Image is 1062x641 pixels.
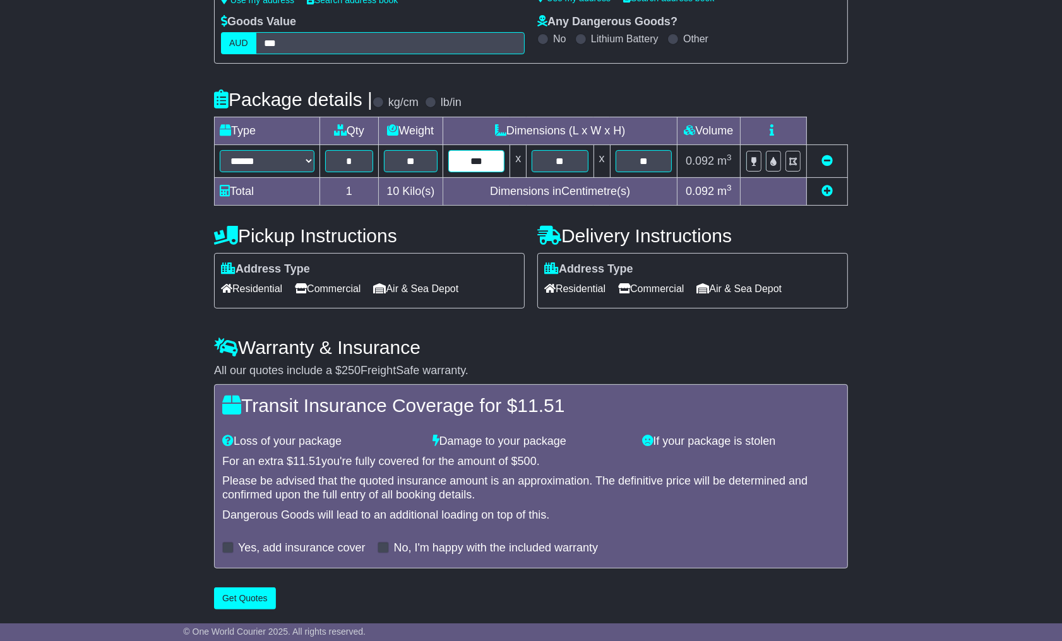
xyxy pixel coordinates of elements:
label: Any Dangerous Goods? [537,15,677,29]
sup: 3 [727,153,732,162]
h4: Package details | [214,89,373,110]
a: Remove this item [821,155,833,167]
sup: 3 [727,183,732,192]
label: kg/cm [388,96,419,110]
label: Other [683,33,708,45]
span: 0.092 [686,155,714,167]
div: Dangerous Goods will lead to an additional loading on top of this. [222,509,840,522]
span: 11.51 [517,395,564,416]
div: Please be advised that the quoted insurance amount is an approximation. The definitive price will... [222,474,840,502]
span: 10 [386,185,399,197]
span: 500 [518,455,537,468]
td: x [594,144,610,177]
span: Air & Sea Depot [697,279,782,298]
td: Dimensions (L x W x H) [443,117,677,144]
span: Commercial [618,279,684,298]
label: No, I'm happy with the included warranty [393,541,598,555]
td: Kilo(s) [378,177,443,205]
span: Commercial [295,279,361,298]
td: Type [215,117,320,144]
div: Damage to your package [426,435,636,449]
h4: Transit Insurance Coverage for $ [222,395,840,416]
h4: Warranty & Insurance [214,337,848,358]
span: Residential [221,279,282,298]
h4: Pickup Instructions [214,225,525,246]
label: AUD [221,32,256,54]
span: 0.092 [686,185,714,197]
div: Loss of your package [216,435,426,449]
label: Yes, add insurance cover [238,541,365,555]
label: lb/in [441,96,462,110]
td: Weight [378,117,443,144]
td: x [510,144,527,177]
div: All our quotes include a $ FreightSafe warranty. [214,364,848,378]
div: For an extra $ you're fully covered for the amount of $ . [222,455,840,469]
td: Volume [677,117,740,144]
label: Address Type [544,262,633,276]
span: Air & Sea Depot [374,279,459,298]
span: m [717,185,732,197]
div: If your package is stolen [636,435,846,449]
h4: Delivery Instructions [537,225,848,246]
td: Dimensions in Centimetre(s) [443,177,677,205]
label: Goods Value [221,15,296,29]
td: Total [215,177,320,205]
td: Qty [320,117,379,144]
span: m [717,155,732,167]
label: Lithium Battery [591,33,659,45]
label: Address Type [221,262,310,276]
td: 1 [320,177,379,205]
span: © One World Courier 2025. All rights reserved. [183,626,366,637]
label: No [553,33,566,45]
span: Residential [544,279,606,298]
button: Get Quotes [214,587,276,609]
a: Add new item [821,185,833,197]
span: 11.51 [293,455,321,468]
span: 250 [342,364,361,377]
